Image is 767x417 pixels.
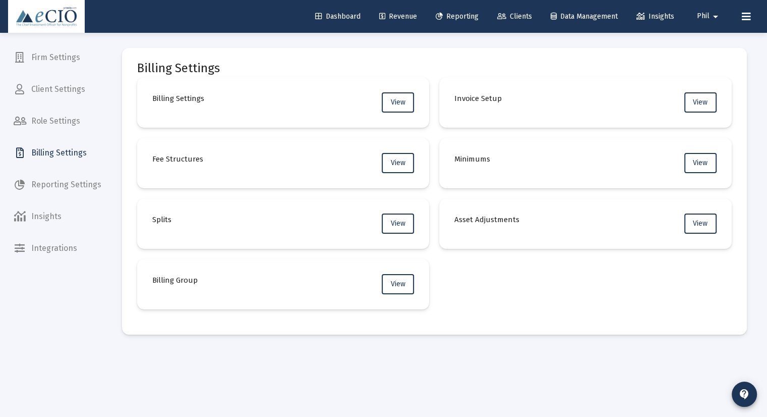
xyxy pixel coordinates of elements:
[6,77,109,101] a: Client Settings
[710,7,722,27] mat-icon: arrow_drop_down
[697,12,710,21] span: Phil
[391,219,405,228] span: View
[543,7,626,27] a: Data Management
[379,12,417,21] span: Revenue
[391,280,405,288] span: View
[137,63,220,73] mat-card-title: Billing Settings
[6,109,109,133] a: Role Settings
[6,45,109,70] a: Firm Settings
[391,98,405,107] span: View
[382,92,414,113] button: View
[152,92,204,105] h4: Billing Settings
[428,7,487,27] a: Reporting
[684,92,717,113] button: View
[152,274,198,286] h4: Billing Group
[497,12,532,21] span: Clients
[6,204,109,229] a: Insights
[16,7,77,27] img: Dashboard
[371,7,425,27] a: Revenue
[693,219,707,228] span: View
[391,159,405,167] span: View
[382,274,414,294] button: View
[152,214,171,226] h4: Splits
[6,173,109,197] a: Reporting Settings
[489,7,540,27] a: Clients
[684,153,717,173] button: View
[382,214,414,234] button: View
[684,214,717,234] button: View
[454,92,502,105] h4: Invoice Setup
[636,12,674,21] span: Insights
[382,153,414,173] button: View
[6,236,109,260] a: Integrations
[6,141,109,165] a: Billing Settings
[685,6,734,26] button: Phil
[454,153,490,165] h4: Minimums
[551,12,618,21] span: Data Management
[152,153,203,165] h4: Fee Structures
[307,7,369,27] a: Dashboard
[315,12,361,21] span: Dashboard
[693,98,707,107] span: View
[628,7,682,27] a: Insights
[454,214,519,226] h4: Asset Adjustments
[436,12,479,21] span: Reporting
[693,159,707,167] span: View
